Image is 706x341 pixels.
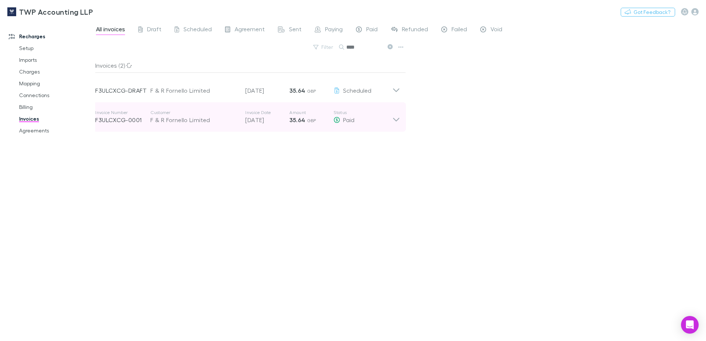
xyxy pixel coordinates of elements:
[12,89,100,101] a: Connections
[96,25,125,35] span: All invoices
[307,88,316,94] span: GBP
[150,116,238,124] div: F & R Fornello Limited
[681,316,699,334] div: Open Intercom Messenger
[289,25,302,35] span: Sent
[343,116,354,123] span: Paid
[289,87,305,94] strong: 35.64
[12,78,100,89] a: Mapping
[12,66,100,78] a: Charges
[245,110,289,116] p: Invoice Date
[289,110,334,116] p: Amount
[12,125,100,136] a: Agreements
[245,86,289,95] p: [DATE]
[150,86,238,95] div: F & R Fornello Limited
[334,110,392,116] p: Status
[310,43,338,51] button: Filter
[150,110,238,116] p: Customer
[289,116,305,124] strong: 35.64
[95,116,150,124] p: F3ULCXCG-0001
[12,113,100,125] a: Invoices
[3,3,97,21] a: TWP Accounting LLP
[307,118,316,123] span: GBP
[452,25,467,35] span: Failed
[325,25,343,35] span: Paying
[366,25,378,35] span: Paid
[19,7,93,16] h3: TWP Accounting LLP
[147,25,161,35] span: Draft
[621,8,675,17] button: Got Feedback?
[89,73,406,102] div: F3ULCXCG-DRAFTF & R Fornello Limited[DATE]35.64 GBPScheduled
[183,25,212,35] span: Scheduled
[235,25,265,35] span: Agreement
[95,86,150,95] p: F3ULCXCG-DRAFT
[12,42,100,54] a: Setup
[7,7,16,16] img: TWP Accounting LLP's Logo
[245,116,289,124] p: [DATE]
[89,102,406,132] div: Invoice NumberF3ULCXCG-0001CustomerF & R Fornello LimitedInvoice Date[DATE]Amount35.64 GBPStatusPaid
[491,25,502,35] span: Void
[343,87,371,94] span: Scheduled
[12,101,100,113] a: Billing
[12,54,100,66] a: Imports
[402,25,428,35] span: Refunded
[95,110,150,116] p: Invoice Number
[1,31,100,42] a: Recharges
